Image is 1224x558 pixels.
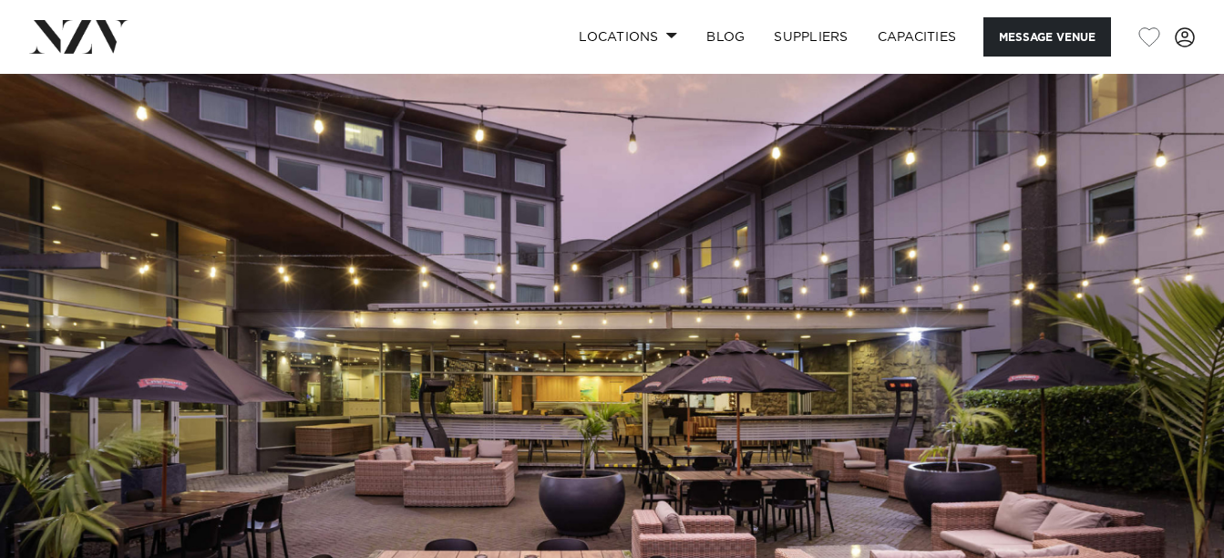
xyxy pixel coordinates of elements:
[863,17,972,57] a: Capacities
[983,17,1111,57] button: Message Venue
[692,17,759,57] a: BLOG
[564,17,692,57] a: Locations
[29,20,129,53] img: nzv-logo.png
[759,17,862,57] a: SUPPLIERS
